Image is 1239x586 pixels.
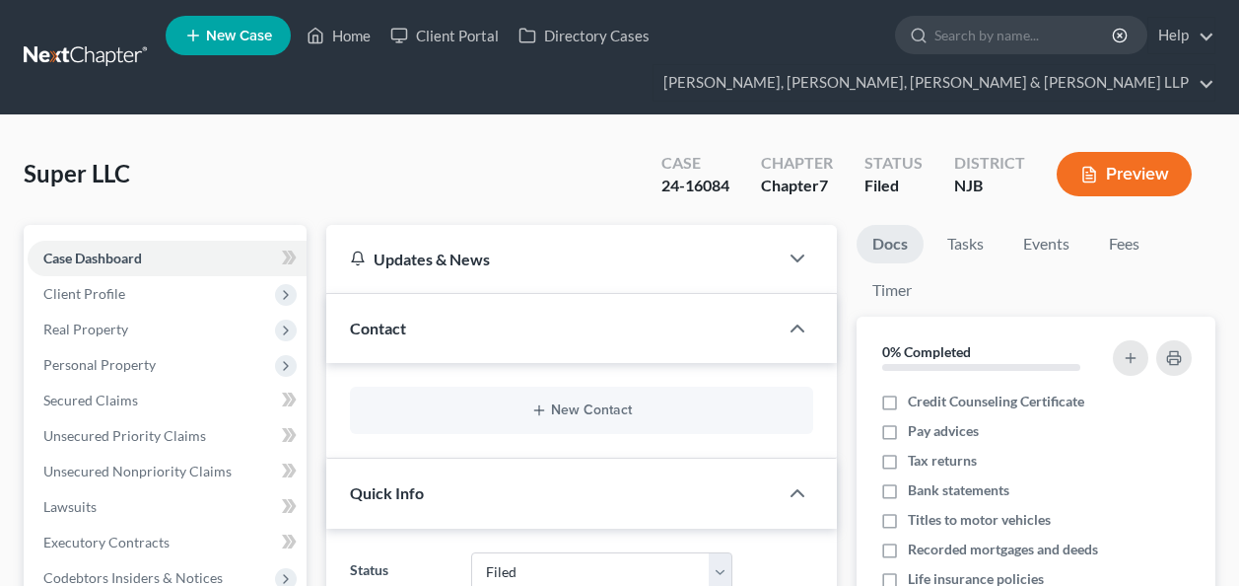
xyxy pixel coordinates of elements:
[661,152,729,175] div: Case
[24,159,130,187] span: Super LLC
[43,498,97,515] span: Lawsuits
[43,392,138,408] span: Secured Claims
[908,421,979,441] span: Pay advices
[1057,152,1192,196] button: Preview
[206,29,272,43] span: New Case
[366,403,797,418] button: New Contact
[43,534,170,550] span: Executory Contracts
[864,152,923,175] div: Status
[661,175,729,197] div: 24-16084
[28,241,307,276] a: Case Dashboard
[654,65,1214,101] a: [PERSON_NAME], [PERSON_NAME], [PERSON_NAME] & [PERSON_NAME] LLP
[954,152,1025,175] div: District
[43,356,156,373] span: Personal Property
[857,225,924,263] a: Docs
[380,18,509,53] a: Client Portal
[43,427,206,444] span: Unsecured Priority Claims
[43,463,232,479] span: Unsecured Nonpriority Claims
[761,152,833,175] div: Chapter
[908,510,1051,530] span: Titles to motor vehicles
[350,319,406,337] span: Contact
[28,489,307,525] a: Lawsuits
[954,175,1025,197] div: NJB
[43,285,125,302] span: Client Profile
[28,525,307,560] a: Executory Contracts
[931,225,999,263] a: Tasks
[350,249,754,269] div: Updates & News
[1093,225,1156,263] a: Fees
[297,18,380,53] a: Home
[28,383,307,418] a: Secured Claims
[934,17,1115,53] input: Search by name...
[761,175,833,197] div: Chapter
[908,480,1009,500] span: Bank statements
[350,483,424,502] span: Quick Info
[509,18,659,53] a: Directory Cases
[864,175,923,197] div: Filed
[43,250,142,266] span: Case Dashboard
[1148,18,1214,53] a: Help
[882,343,971,360] strong: 0% Completed
[43,321,128,337] span: Real Property
[908,451,977,471] span: Tax returns
[1007,225,1085,263] a: Events
[819,176,828,194] span: 7
[28,418,307,454] a: Unsecured Priority Claims
[857,271,928,310] a: Timer
[908,540,1098,559] span: Recorded mortgages and deeds
[28,454,307,489] a: Unsecured Nonpriority Claims
[908,392,1084,411] span: Credit Counseling Certificate
[43,569,223,586] span: Codebtors Insiders & Notices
